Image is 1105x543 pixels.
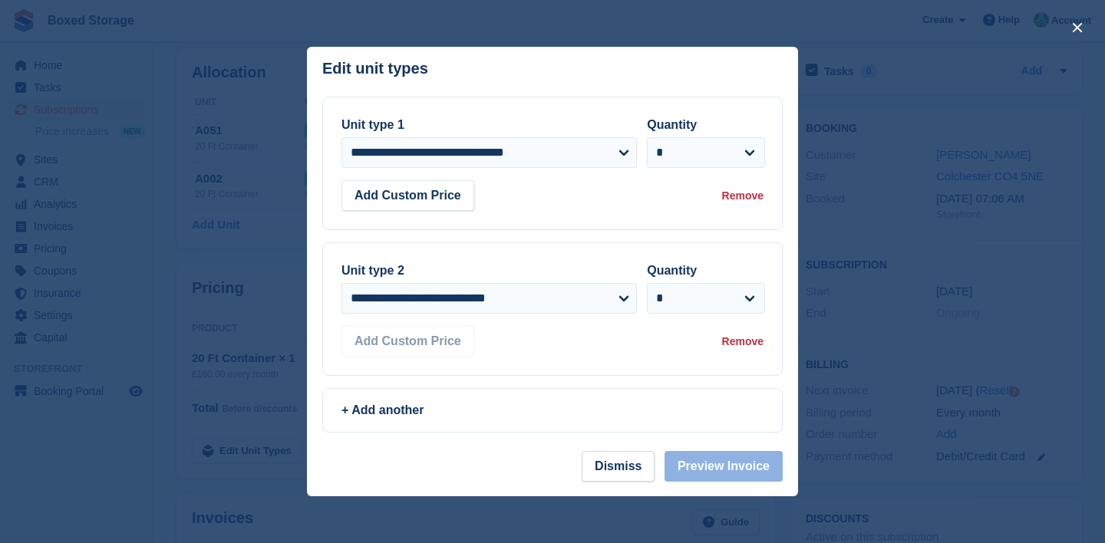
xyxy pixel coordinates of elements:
button: close [1065,15,1090,40]
a: + Add another [322,388,783,433]
button: Add Custom Price [341,180,474,211]
button: Add Custom Price [341,326,474,357]
button: Preview Invoice [665,451,783,482]
div: + Add another [341,401,764,420]
label: Unit type 1 [341,118,404,131]
label: Unit type 2 [341,264,404,277]
div: Remove [722,188,764,204]
button: Dismiss [582,451,655,482]
label: Quantity [647,264,697,277]
label: Quantity [647,118,697,131]
div: Remove [722,334,764,350]
p: Edit unit types [322,60,428,77]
